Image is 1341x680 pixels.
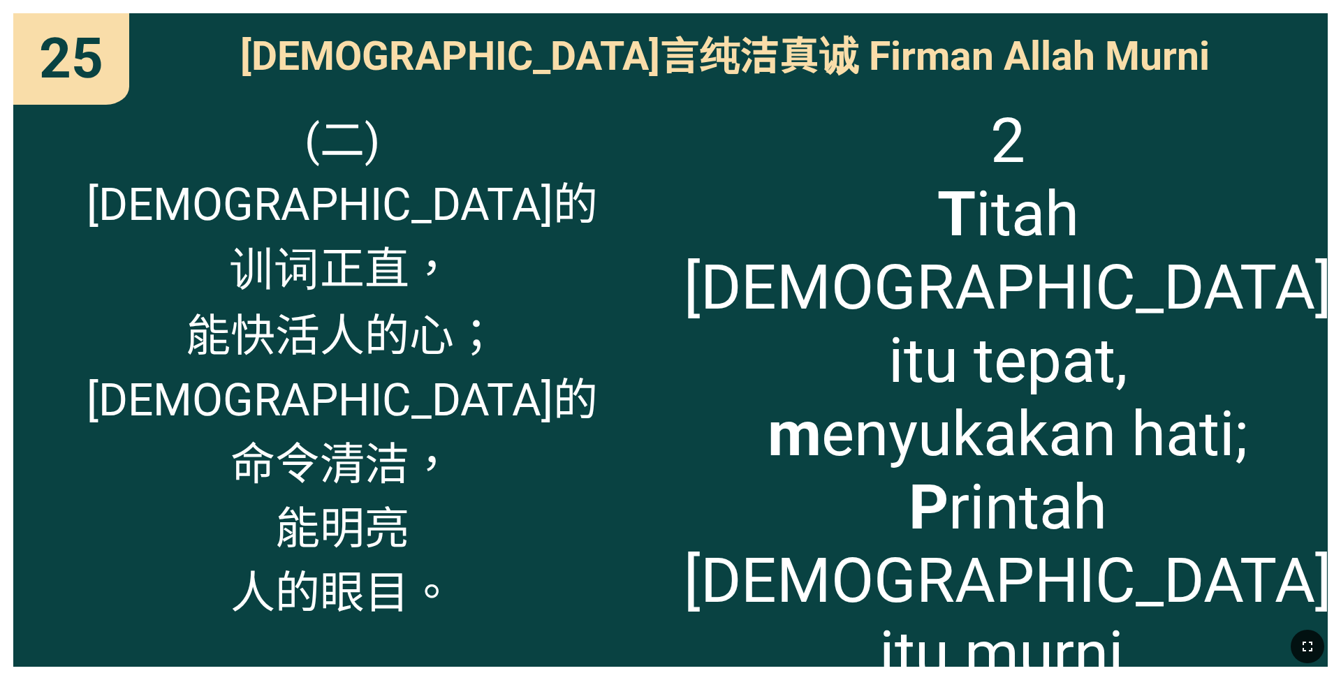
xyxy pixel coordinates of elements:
[768,397,821,471] b: m
[39,26,103,91] span: 25
[909,471,948,544] b: P
[937,177,976,251] b: T
[240,24,1210,84] span: [DEMOGRAPHIC_DATA]言纯洁真诚 Firman Allah Murni
[87,104,598,621] span: (二) [DEMOGRAPHIC_DATA]的 训词正直， 能快活人的心； [DEMOGRAPHIC_DATA]的 命令清洁， 能明亮 人的眼目。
